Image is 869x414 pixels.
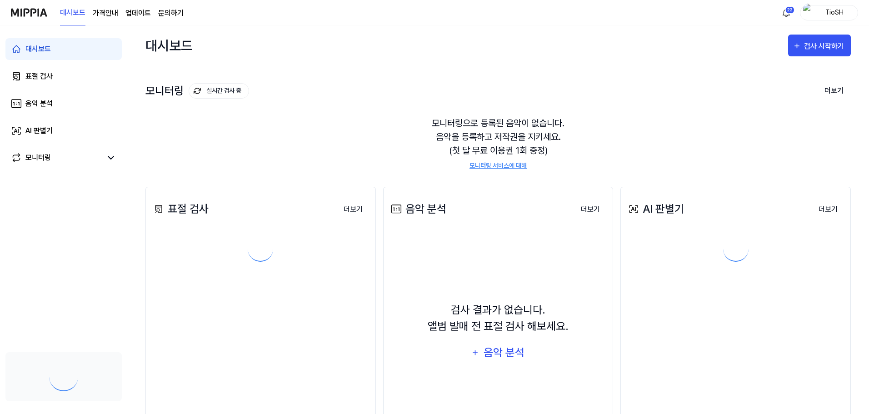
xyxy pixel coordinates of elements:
[465,342,531,364] button: 음악 분석
[803,4,814,22] img: profile
[779,5,794,20] button: 알림22
[189,83,249,99] button: 실시간 검사 중
[336,200,370,219] button: 더보기
[817,7,852,17] div: TioSH
[804,40,846,52] div: 검사 시작하기
[5,65,122,87] a: 표절 검사
[482,344,525,361] div: 음악 분석
[25,71,53,82] div: 표절 검사
[194,87,201,95] img: monitoring Icon
[428,302,569,334] div: 검사 결과가 없습니다. 앨범 발매 전 표절 검사 해보세요.
[574,200,607,219] a: 더보기
[389,201,446,217] div: 음악 분석
[5,120,122,142] a: AI 판별기
[788,35,851,56] button: 검사 시작하기
[626,201,684,217] div: AI 판별기
[158,8,184,19] a: 문의하기
[800,5,858,20] button: profileTioSH
[25,125,53,136] div: AI 판별기
[25,44,51,55] div: 대시보드
[5,93,122,115] a: 음악 분석
[785,6,794,14] div: 22
[145,83,249,99] div: 모니터링
[125,8,151,19] a: 업데이트
[145,105,851,181] div: 모니터링으로 등록된 음악이 없습니다. 음악을 등록하고 저작권을 지키세요. (첫 달 무료 이용권 1회 증정)
[574,200,607,219] button: 더보기
[817,81,851,100] button: 더보기
[25,152,51,163] div: 모니터링
[145,35,193,56] div: 대시보드
[25,98,53,109] div: 음악 분석
[811,200,845,219] a: 더보기
[811,200,845,219] button: 더보기
[93,8,118,19] button: 가격안내
[781,7,792,18] img: 알림
[5,38,122,60] a: 대시보드
[60,0,85,25] a: 대시보드
[469,161,527,170] a: 모니터링 서비스에 대해
[151,201,209,217] div: 표절 검사
[336,200,370,219] a: 더보기
[11,152,102,163] a: 모니터링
